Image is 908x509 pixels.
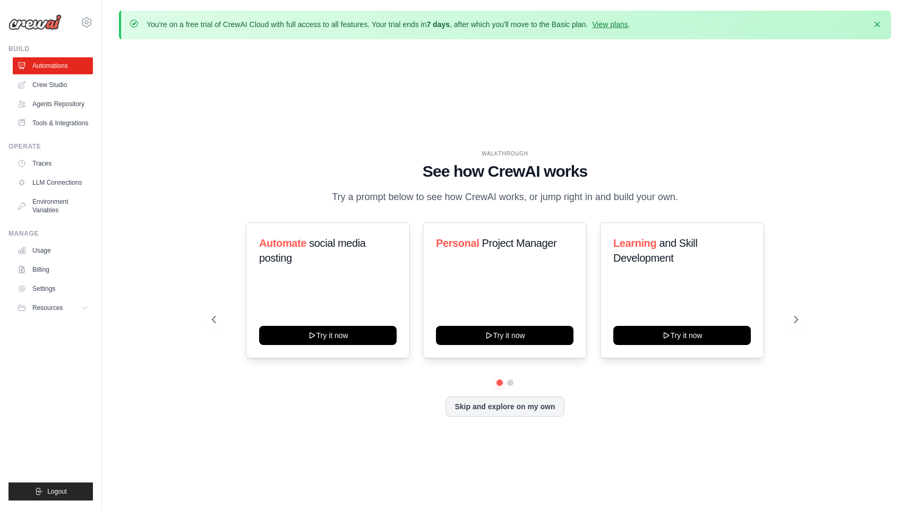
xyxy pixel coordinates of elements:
[8,142,93,151] div: Operate
[613,326,751,345] button: Try it now
[436,326,573,345] button: Try it now
[259,237,306,249] span: Automate
[13,115,93,132] a: Tools & Integrations
[327,189,683,205] p: Try a prompt below to see how CrewAI works, or jump right in and build your own.
[13,280,93,297] a: Settings
[13,261,93,278] a: Billing
[259,326,397,345] button: Try it now
[8,45,93,53] div: Build
[613,237,656,249] span: Learning
[13,174,93,191] a: LLM Connections
[13,57,93,74] a: Automations
[8,229,93,238] div: Manage
[436,237,479,249] span: Personal
[32,304,63,312] span: Resources
[13,193,93,219] a: Environment Variables
[482,237,557,249] span: Project Manager
[446,396,564,417] button: Skip and explore on my own
[147,19,630,30] p: You're on a free trial of CrewAI Cloud with full access to all features. Your trial ends in , aft...
[592,20,628,29] a: View plans
[13,76,93,93] a: Crew Studio
[8,14,62,30] img: Logo
[13,155,93,172] a: Traces
[259,237,366,264] span: social media posting
[47,487,67,496] span: Logout
[13,299,93,316] button: Resources
[13,242,93,259] a: Usage
[8,482,93,501] button: Logout
[426,20,450,29] strong: 7 days
[13,96,93,113] a: Agents Repository
[212,162,798,181] h1: See how CrewAI works
[613,237,697,264] span: and Skill Development
[212,150,798,158] div: WALKTHROUGH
